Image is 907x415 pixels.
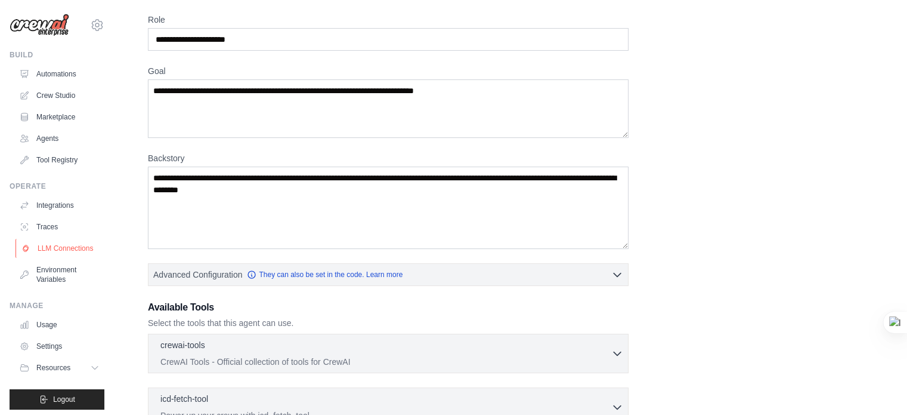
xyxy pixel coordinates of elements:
p: crewai-tools [160,339,205,351]
p: icd-fetch-tool [160,393,208,405]
label: Backstory [148,152,629,164]
a: Automations [14,64,104,84]
a: Tool Registry [14,150,104,170]
span: Logout [53,395,75,404]
a: Traces [14,217,104,236]
a: Usage [14,315,104,334]
a: Crew Studio [14,86,104,105]
a: Settings [14,337,104,356]
label: Goal [148,65,629,77]
img: Logo [10,14,69,36]
a: They can also be set in the code. Learn more [247,270,403,279]
span: Advanced Configuration [153,269,242,281]
div: Build [10,50,104,60]
button: Advanced Configuration They can also be set in the code. Learn more [148,264,628,285]
div: Operate [10,182,104,191]
a: Marketplace [14,107,104,127]
label: Role [148,14,629,26]
a: Environment Variables [14,260,104,289]
button: crewai-tools CrewAI Tools - Official collection of tools for CrewAI [153,339,623,368]
span: Resources [36,363,70,373]
p: Select the tools that this agent can use. [148,317,629,329]
button: Resources [14,358,104,377]
button: Logout [10,389,104,410]
a: Integrations [14,196,104,215]
a: LLM Connections [16,239,106,258]
p: CrewAI Tools - Official collection of tools for CrewAI [160,356,611,368]
h3: Available Tools [148,300,629,315]
div: Manage [10,301,104,311]
a: Agents [14,129,104,148]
